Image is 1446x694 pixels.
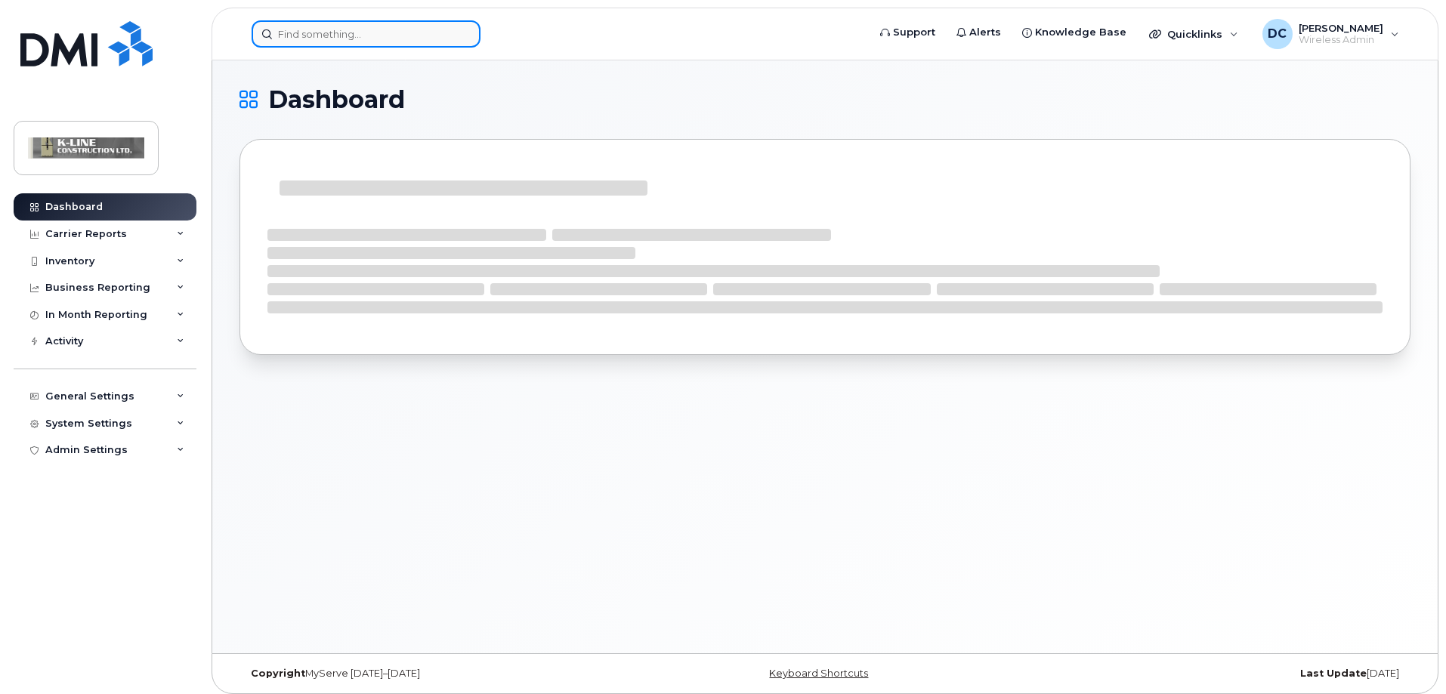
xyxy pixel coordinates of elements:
[1020,668,1410,680] div: [DATE]
[769,668,868,679] a: Keyboard Shortcuts
[1300,668,1367,679] strong: Last Update
[239,668,630,680] div: MyServe [DATE]–[DATE]
[268,88,405,111] span: Dashboard
[251,668,305,679] strong: Copyright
